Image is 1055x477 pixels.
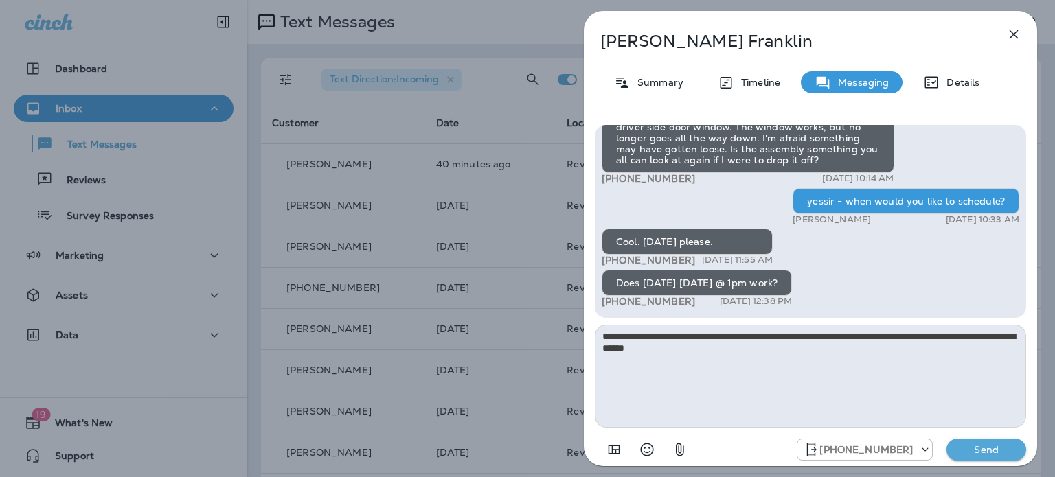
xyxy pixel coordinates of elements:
[734,77,780,88] p: Timeline
[793,214,871,225] p: [PERSON_NAME]
[957,443,1015,456] p: Send
[602,254,695,266] span: [PHONE_NUMBER]
[602,270,792,296] div: Does [DATE] [DATE] @ 1pm work?
[819,443,913,456] span: [PHONE_NUMBER]
[600,32,975,51] p: [PERSON_NAME] Franklin
[602,229,773,255] div: Cool. [DATE] please.
[946,439,1026,461] button: Send
[602,172,695,185] span: [PHONE_NUMBER]
[946,214,1019,225] p: [DATE] 10:33 AM
[793,188,1019,214] div: yessir - when would you like to schedule?
[633,436,661,463] button: Select an emoji
[602,103,894,173] div: Hey [PERSON_NAME]. I'm having problems with the driver side door window. The window works, but no...
[797,441,932,458] div: +1 (571) 520-7309
[631,77,683,88] p: Summary
[720,296,792,307] p: [DATE] 12:38 PM
[600,436,628,463] button: Add in a premade template
[822,173,894,184] p: [DATE] 10:14 AM
[940,77,979,88] p: Details
[602,295,695,307] span: [PHONE_NUMBER]
[702,255,773,266] p: [DATE] 11:55 AM
[831,77,889,88] p: Messaging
